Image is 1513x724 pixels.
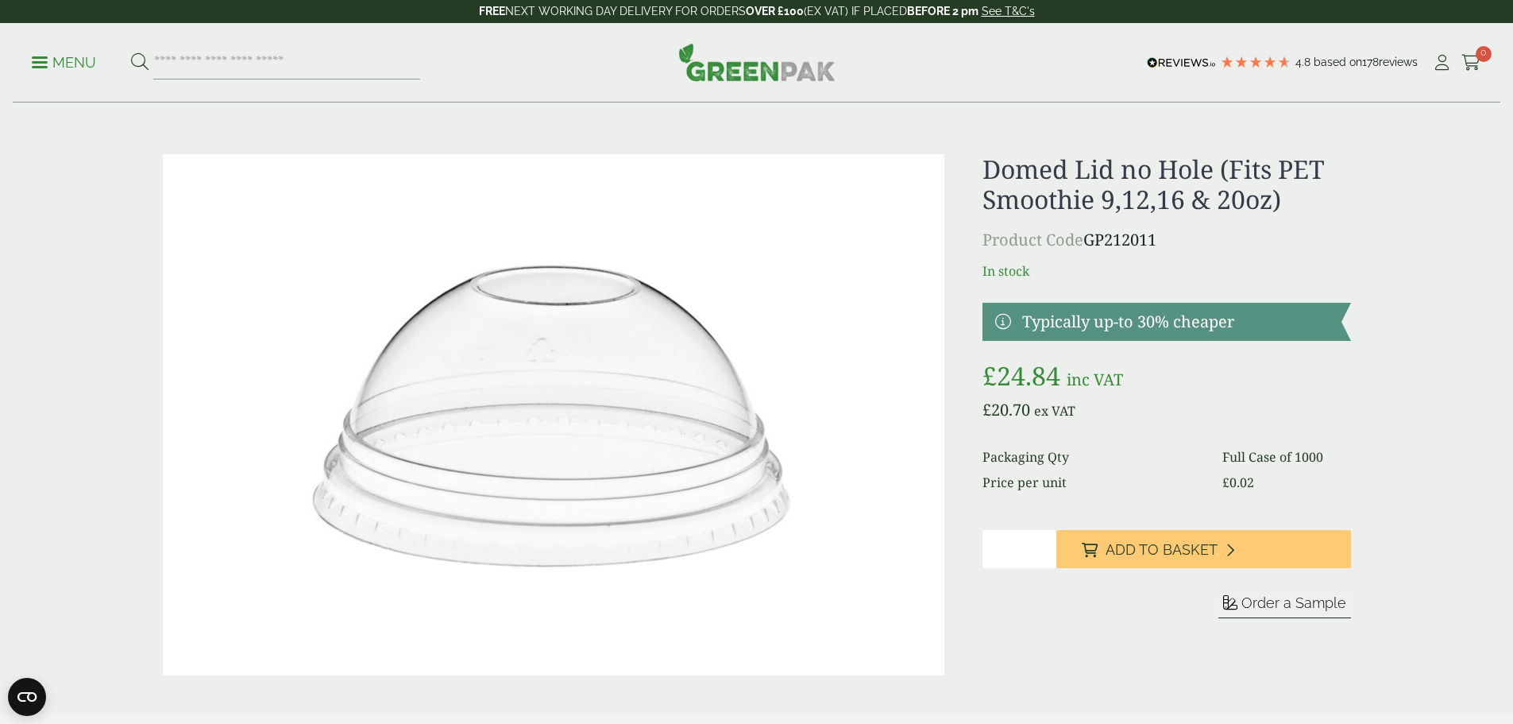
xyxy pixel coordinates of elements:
[163,154,945,676] img: Domed Lid No Hole (Fits PET Smoothie 9,12,16 & 20oz) 0
[982,228,1350,252] p: GP212011
[8,678,46,716] button: Open CMP widget
[1461,51,1481,75] a: 0
[479,5,505,17] strong: FREE
[982,229,1083,250] span: Product Code
[1362,56,1379,68] span: 178
[1432,55,1452,71] i: My Account
[1222,474,1229,491] span: £
[678,43,836,81] img: GreenPak Supplies
[1379,56,1418,68] span: reviews
[1147,57,1216,68] img: REVIEWS.io
[1067,369,1123,390] span: inc VAT
[982,447,1203,467] dt: Packaging Qty
[1295,56,1314,68] span: 4.8
[982,473,1203,492] dt: Price per unit
[982,358,997,393] span: £
[32,53,96,72] p: Menu
[1034,402,1075,420] span: ex VAT
[1222,447,1350,467] dd: Full Case of 1000
[1476,46,1492,62] span: 0
[1220,55,1291,69] div: 4.78 Stars
[982,261,1350,281] p: In stock
[982,5,1035,17] a: See T&C's
[907,5,978,17] strong: BEFORE 2 pm
[1314,56,1362,68] span: Based on
[982,399,1030,420] bdi: 20.70
[982,154,1350,215] h1: Domed Lid no Hole (Fits PET Smoothie 9,12,16 & 20oz)
[982,358,1060,393] bdi: 24.84
[1461,55,1481,71] i: Cart
[982,399,991,420] span: £
[32,53,96,69] a: Menu
[1106,541,1218,559] span: Add to Basket
[746,5,804,17] strong: OVER £100
[1218,594,1351,618] button: Order a Sample
[1241,594,1346,611] span: Order a Sample
[1222,474,1254,491] bdi: 0.02
[1056,530,1351,568] button: Add to Basket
